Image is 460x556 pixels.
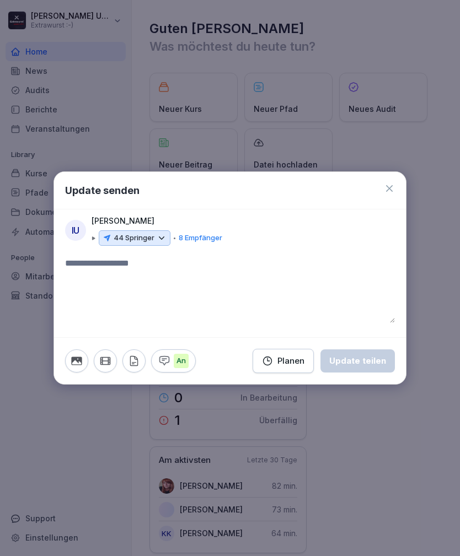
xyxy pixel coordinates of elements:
h1: Update senden [65,183,140,198]
div: Update teilen [329,355,386,367]
div: Planen [262,355,304,367]
p: 8 Empfänger [179,233,222,244]
p: An [174,354,189,368]
p: 44 Springer [114,233,154,244]
p: [PERSON_NAME] [92,215,154,227]
button: Planen [253,349,314,373]
button: Update teilen [320,349,395,373]
div: IU [65,220,86,241]
button: An [151,349,196,373]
